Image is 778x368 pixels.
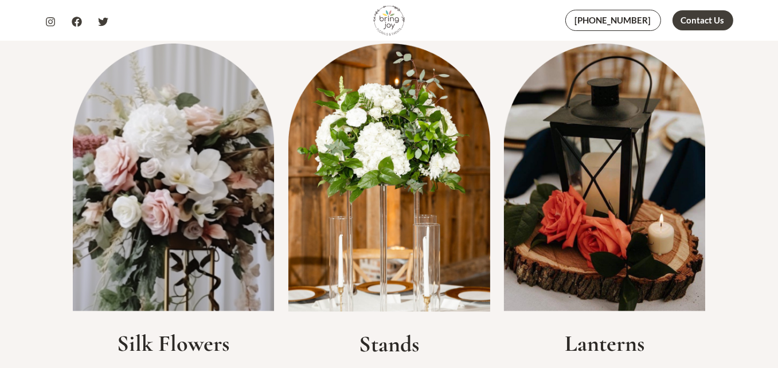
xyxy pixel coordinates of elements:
h2: Stands [288,330,490,358]
a: Instagram [45,17,56,27]
a: Twitter [98,17,108,27]
h2: Silk Flowers [73,330,275,357]
a: Contact Us [673,10,733,30]
h2: Lanterns [504,330,706,357]
a: [PHONE_NUMBER] [565,10,661,31]
img: Bring Joy [373,5,405,36]
a: Facebook [72,17,82,27]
